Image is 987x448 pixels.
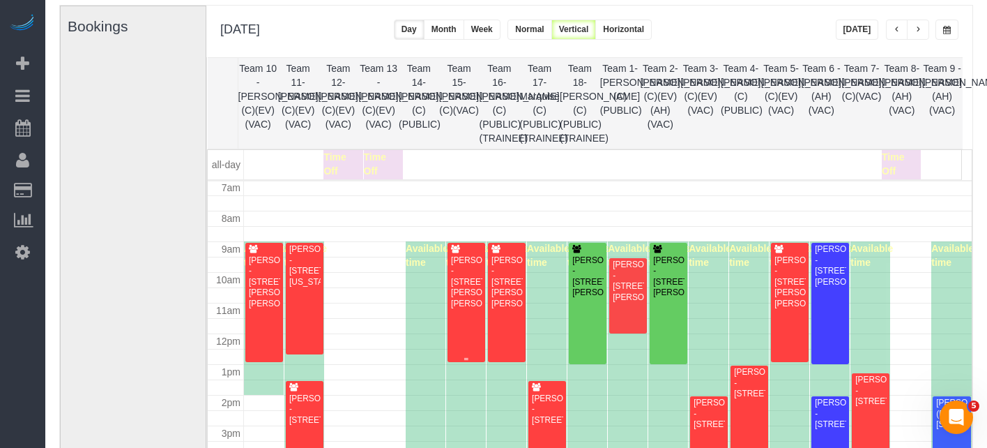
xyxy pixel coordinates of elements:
[220,20,260,37] h2: [DATE]
[519,58,560,149] th: Team 17- Marquise (C)(PUBLIC)(TRAINEE)
[855,375,887,407] div: [PERSON_NAME] - [STREET_ADDRESS]
[761,58,802,149] th: Team 5- [PERSON_NAME] (C)(EV)(VAC)
[68,18,209,34] h3: Bookings
[319,58,359,149] th: Team 12- [PERSON_NAME] (C)(EV)(VAC)
[600,58,641,149] th: Team 1- [PERSON_NAME] (C)(PUBLIC)
[850,243,893,268] span: Available time
[733,367,765,399] div: [PERSON_NAME] - [STREET_ADDRESS]
[222,244,240,255] span: 9am
[464,20,500,40] button: Week
[567,243,610,268] span: Available time
[689,243,731,268] span: Available time
[940,401,973,434] iframe: Intercom live chat
[244,243,286,268] span: Available time
[882,151,904,177] span: Time Off
[507,20,551,40] button: Normal
[406,243,448,268] span: Available time
[289,394,321,426] div: [PERSON_NAME] - [STREET_ADDRESS]
[652,255,684,299] div: [PERSON_NAME] - [STREET_ADDRESS][PERSON_NAME]
[222,366,240,378] span: 1pm
[922,58,963,149] th: Team 9 - [PERSON_NAME] (AH)(VAC)
[216,336,240,347] span: 12pm
[770,243,812,268] span: Available time
[289,244,321,288] div: [PERSON_NAME] - [STREET_ADDRESS][US_STATE]
[802,58,842,149] th: Team 6 - [PERSON_NAME] (AH)(VAC)
[284,243,327,268] span: Available time
[810,243,852,268] span: Available time
[774,255,806,309] div: [PERSON_NAME] - [STREET_ADDRESS][PERSON_NAME][PERSON_NAME]
[882,58,922,149] th: Team 8- [PERSON_NAME] (AH)(VAC)
[814,398,846,430] div: [PERSON_NAME] - [STREET_ADDRESS]
[693,398,725,430] div: [PERSON_NAME] - [STREET_ADDRESS]
[248,255,280,309] div: [PERSON_NAME] - [STREET_ADDRESS][PERSON_NAME][PERSON_NAME]
[931,243,974,268] span: Available time
[935,398,967,430] div: [PERSON_NAME] (B) - [STREET_ADDRESS]
[446,243,489,268] span: Available time
[814,244,846,288] div: [PERSON_NAME] - [STREET_ADDRESS][PERSON_NAME]
[394,20,424,40] button: Day
[841,58,882,149] th: Team 7- [PERSON_NAME] (C)(VAC)
[450,255,482,309] div: [PERSON_NAME] - [STREET_ADDRESS][PERSON_NAME][PERSON_NAME]
[721,58,761,149] th: Team 4- [PERSON_NAME] (C)(PUBLIC)
[399,58,439,149] th: Team 14- [PERSON_NAME] (C)(PUBLIC)
[278,58,319,149] th: Team 11- [PERSON_NAME] (C)(EV)(VAC)
[729,243,772,268] span: Available time
[641,58,681,149] th: Team 2- [PERSON_NAME] (C)(EV)(AH)(VAC)
[968,401,979,412] span: 5
[222,213,240,224] span: 8am
[222,397,240,408] span: 2pm
[648,243,691,268] span: Available time
[487,243,529,268] span: Available time
[608,243,650,268] span: Available time
[222,428,240,439] span: 3pm
[680,58,721,149] th: Team 3- [PERSON_NAME] (C)(EV)(VAC)
[595,20,652,40] button: Horizontal
[216,305,240,316] span: 11am
[8,14,36,33] img: Automaid Logo
[531,394,563,426] div: [PERSON_NAME] - [STREET_ADDRESS]
[358,58,399,149] th: Team 13 - [PERSON_NAME] (C)(EV)(VAC)
[551,20,597,40] button: Vertical
[527,243,569,268] span: Available time
[480,58,520,149] th: Team 16- [PERSON_NAME] (C)(PUBLIC)(TRAINEE)
[491,255,523,309] div: [PERSON_NAME] - [STREET_ADDRESS][PERSON_NAME][PERSON_NAME]
[222,182,240,193] span: 7am
[560,58,600,149] th: Team 18- [PERSON_NAME] (C)(PUBLIC)(TRAINEE)
[439,58,480,149] th: Team 15- [PERSON_NAME] (C)(VAC)
[238,58,278,149] th: Team 10 - [PERSON_NAME] (C)(EV)(VAC)
[572,255,604,299] div: [PERSON_NAME] - [STREET_ADDRESS][PERSON_NAME]
[612,260,644,303] div: [PERSON_NAME] - [STREET_ADDRESS][PERSON_NAME]
[424,20,464,40] button: Month
[216,274,240,285] span: 10am
[836,20,879,40] button: [DATE]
